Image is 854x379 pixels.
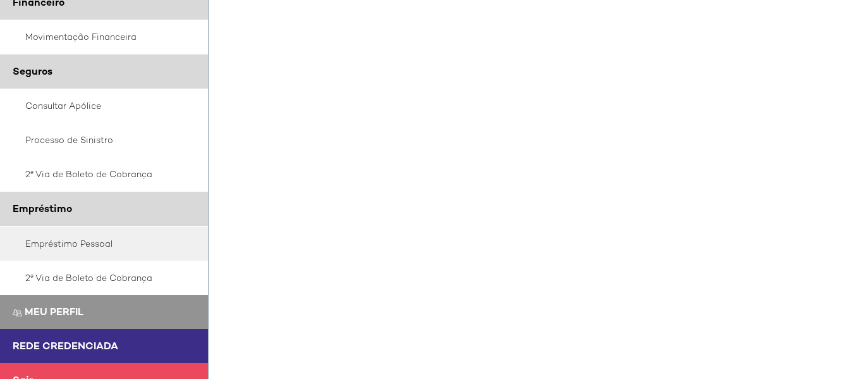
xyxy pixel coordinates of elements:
[13,202,72,215] span: Empréstimo
[13,339,118,352] span: Rede Credenciada
[25,305,83,318] span: Meu perfil
[13,65,52,78] span: Seguros
[13,308,22,318] img: Meu perfil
